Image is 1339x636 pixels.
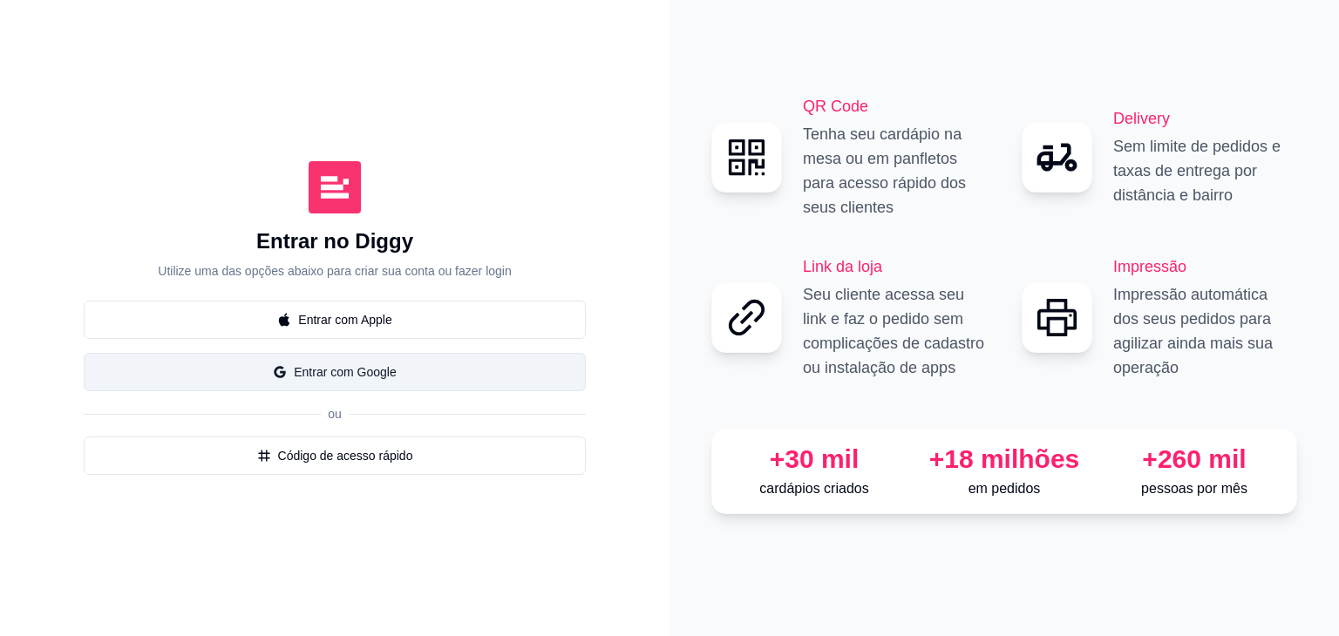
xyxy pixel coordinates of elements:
h2: Link da loja [803,254,987,279]
button: numberCódigo de acesso rápido [84,436,586,475]
div: +260 mil [1106,443,1282,475]
p: Utilize uma das opções abaixo para criar sua conta ou fazer login [158,262,511,280]
span: apple [277,313,291,327]
p: cardápios criados [726,478,902,499]
p: Seu cliente acessa seu link e faz o pedido sem complicações de cadastro ou instalação de apps [803,282,987,380]
span: google [273,365,287,379]
img: Diggy [309,161,361,213]
p: em pedidos [916,478,1092,499]
div: +18 milhões [916,443,1092,475]
p: Tenha seu cardápio na mesa ou em panfletos para acesso rápido dos seus clientes [803,122,987,220]
h2: Impressão [1113,254,1297,279]
p: Impressão automática dos seus pedidos para agilizar ainda mais sua operação [1113,282,1297,380]
h2: Delivery [1113,106,1297,131]
button: googleEntrar com Google [84,353,586,391]
p: pessoas por mês [1106,478,1282,499]
button: appleEntrar com Apple [84,301,586,339]
h1: Entrar no Diggy [256,227,413,255]
span: number [257,449,271,463]
span: ou [321,407,349,421]
h2: QR Code [803,94,987,118]
div: +30 mil [726,443,902,475]
p: Sem limite de pedidos e taxas de entrega por distância e bairro [1113,134,1297,207]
